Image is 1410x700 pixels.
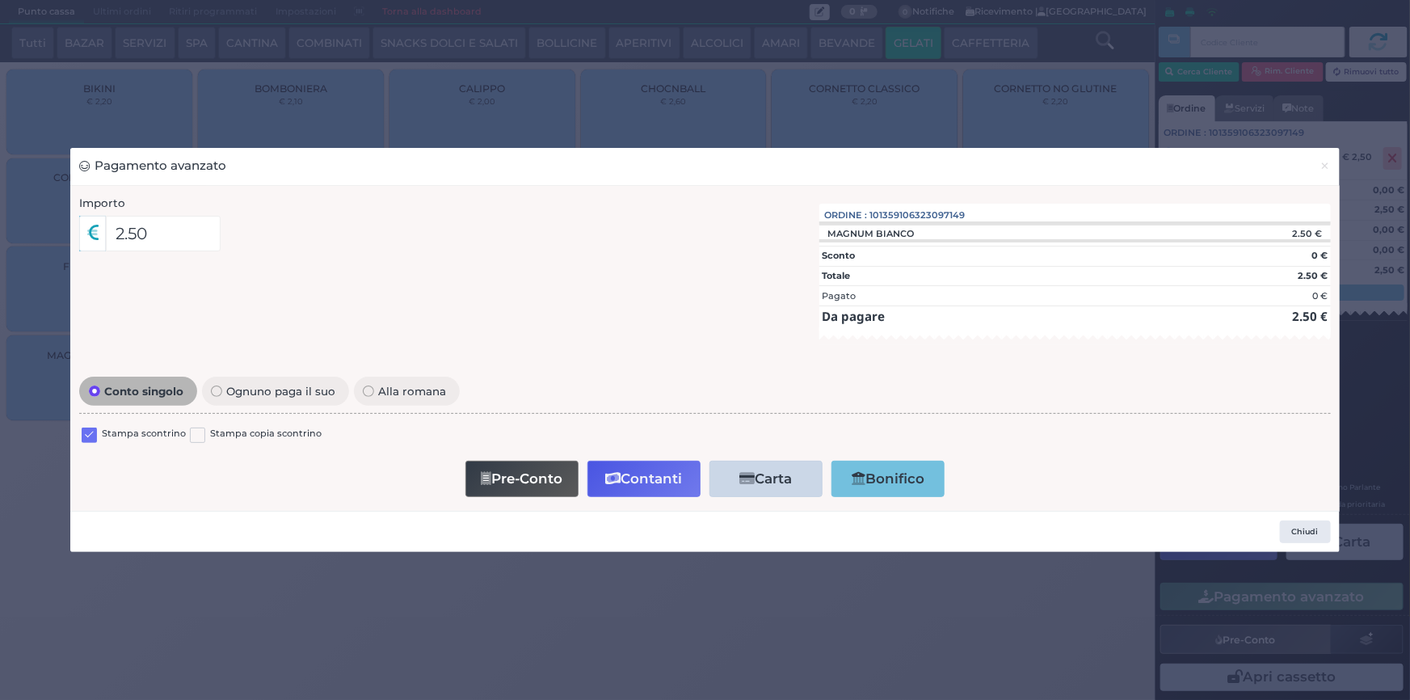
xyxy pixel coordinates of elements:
label: Stampa copia scontrino [210,427,322,442]
div: Pagato [822,289,856,303]
strong: 0 € [1311,250,1328,261]
strong: Sconto [822,250,855,261]
span: Conto singolo [100,386,188,397]
strong: 2.50 € [1298,270,1328,281]
span: Ognuno paga il suo [222,386,340,397]
button: Carta [709,461,823,497]
button: Contanti [587,461,701,497]
button: Chiudi [1280,521,1331,543]
label: Importo [79,195,125,211]
h3: Pagamento avanzato [79,157,226,175]
span: 101359106323097149 [870,209,966,222]
button: Bonifico [831,461,945,497]
span: Alla romana [374,386,451,397]
div: 0 € [1312,289,1328,303]
div: MAGNUM BIANCO [819,228,923,239]
strong: 2.50 € [1292,308,1328,324]
span: × [1320,157,1331,175]
input: Es. 30.99 [106,216,221,251]
span: Ordine : [825,209,868,222]
div: 2.50 € [1202,228,1330,239]
label: Stampa scontrino [102,427,186,442]
strong: Da pagare [822,308,885,324]
button: Chiudi [1311,148,1339,184]
button: Pre-Conto [465,461,579,497]
strong: Totale [822,270,850,281]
